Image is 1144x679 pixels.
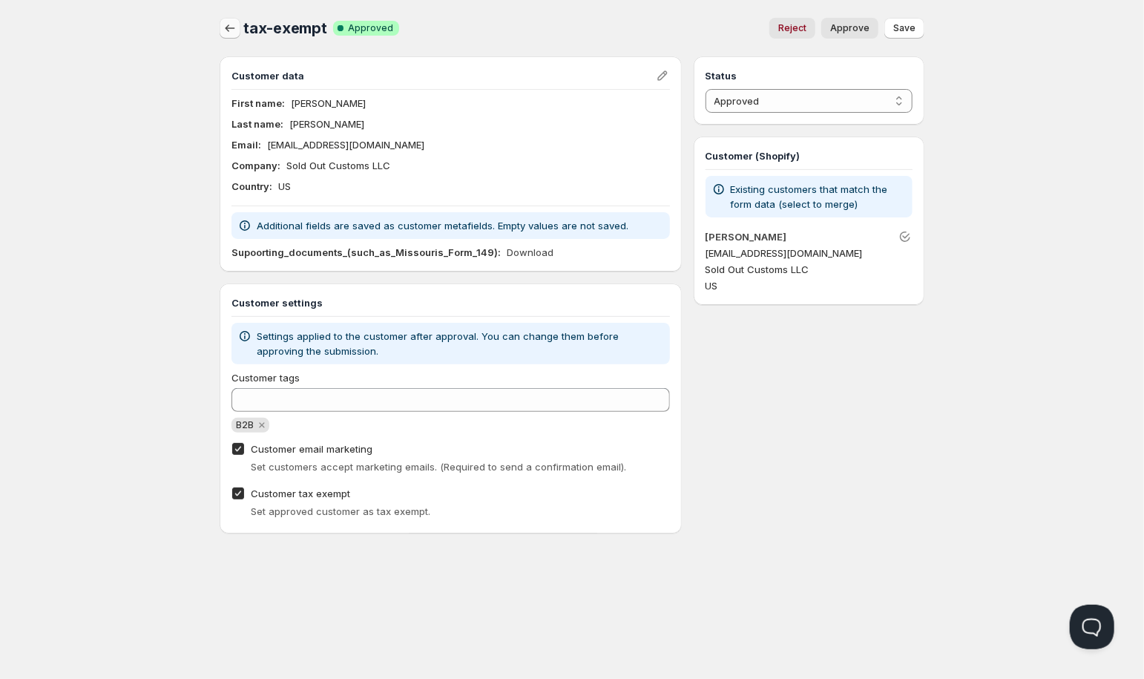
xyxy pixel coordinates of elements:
[231,118,283,130] b: Last name :
[278,179,291,194] p: US
[348,22,393,34] span: Approved
[706,263,809,275] span: Sold Out Customs LLC
[706,148,913,163] h3: Customer (Shopify)
[1070,605,1114,649] iframe: Help Scout Beacon - Open
[257,218,628,233] p: Additional fields are saved as customer metafields. Empty values are not saved.
[884,18,924,39] button: Save
[257,329,664,358] p: Settings applied to the customer after approval. You can change them before approving the submiss...
[289,117,364,131] p: [PERSON_NAME]
[706,68,913,83] h3: Status
[231,295,670,310] h3: Customer settings
[231,139,261,151] b: Email :
[286,158,390,173] p: Sold Out Customs LLC
[231,180,272,192] b: Country :
[231,160,280,171] b: Company :
[251,488,350,499] span: Customer tax exempt
[706,231,787,243] a: [PERSON_NAME]
[830,22,869,34] span: Approve
[251,505,430,517] span: Set approved customer as tax exempt.
[706,280,718,292] span: US
[231,68,655,83] h3: Customer data
[507,245,553,260] a: Download
[255,419,269,432] button: Remove B2B
[652,65,673,86] button: Edit
[231,97,285,109] b: First name :
[231,246,501,258] b: Supoorting_documents_(such_as_Missouris_Form_149) :
[731,182,907,211] p: Existing customers that match the form data (select to merge)
[231,372,300,384] span: Customer tags
[291,96,366,111] p: [PERSON_NAME]
[769,18,815,39] button: Reject
[706,246,913,260] p: [EMAIL_ADDRESS][DOMAIN_NAME]
[893,22,915,34] span: Save
[267,137,424,152] p: [EMAIL_ADDRESS][DOMAIN_NAME]
[251,461,626,473] span: Set customers accept marketing emails. (Required to send a confirmation email).
[236,419,254,430] span: B2B
[778,22,806,34] span: Reject
[895,226,915,247] button: Unlink
[243,19,327,37] span: tax-exempt
[821,18,878,39] button: Approve
[251,443,372,455] span: Customer email marketing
